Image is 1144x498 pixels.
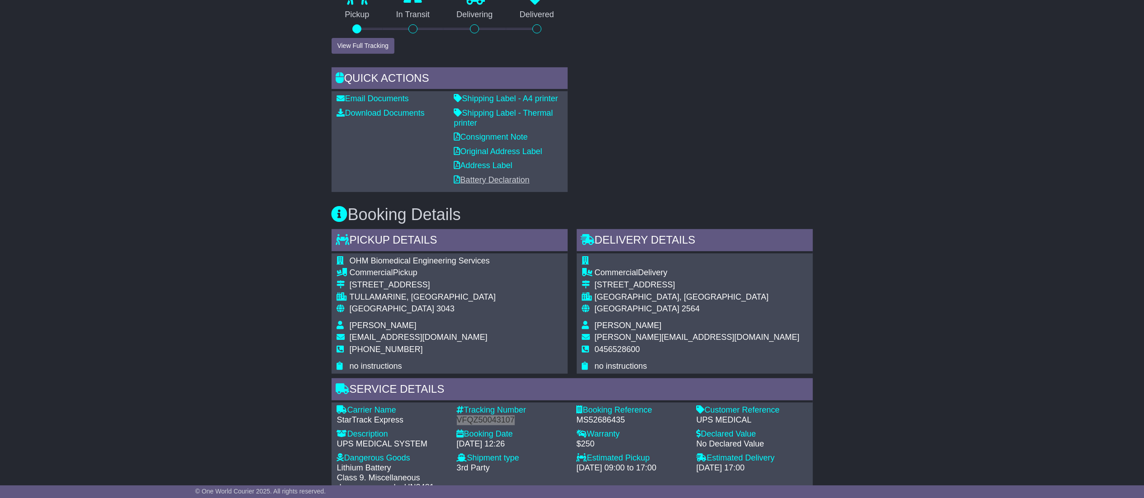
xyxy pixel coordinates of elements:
span: 2564 [682,304,700,313]
span: no instructions [595,362,647,371]
div: Warranty [577,429,688,439]
div: Carrier Name [337,405,448,415]
div: StarTrack Express [337,415,448,425]
div: Shipment type [457,453,568,463]
div: Tracking Number [457,405,568,415]
div: Delivery [595,268,800,278]
h3: Booking Details [332,206,813,224]
div: [STREET_ADDRESS] [595,280,800,290]
span: [EMAIL_ADDRESS][DOMAIN_NAME] [350,333,488,342]
p: In Transit [383,10,443,20]
div: Pickup Details [332,229,568,254]
div: Customer Reference [697,405,807,415]
a: Battery Declaration [454,175,530,184]
div: Dangerous Goods [337,453,448,463]
a: Shipping Label - A4 printer [454,94,558,103]
div: No Declared Value [697,439,807,449]
div: UPS MEDICAL SYSTEM [337,439,448,449]
div: Pickup [350,268,496,278]
div: MS52686435 [577,415,688,425]
div: [DATE] 09:00 to 17:00 [577,463,688,473]
span: 3rd Party [457,463,490,472]
a: Consignment Note [454,132,528,141]
p: Pickup [332,10,383,20]
a: Address Label [454,161,513,170]
div: Description [337,429,448,439]
span: Commercial [595,268,638,277]
span: [PERSON_NAME][EMAIL_ADDRESS][DOMAIN_NAME] [595,333,800,342]
div: Quick Actions [332,67,568,92]
span: [PERSON_NAME] [350,321,417,330]
button: View Full Tracking [332,38,394,54]
a: Email Documents [337,94,409,103]
span: [PHONE_NUMBER] [350,345,423,354]
div: [STREET_ADDRESS] [350,280,496,290]
div: Estimated Delivery [697,453,807,463]
div: Delivery Details [577,229,813,254]
a: Shipping Label - Thermal printer [454,108,553,127]
div: [GEOGRAPHIC_DATA], [GEOGRAPHIC_DATA] [595,292,800,302]
div: [DATE] 12:26 [457,439,568,449]
div: Estimated Pickup [577,453,688,463]
div: [DATE] 17:00 [697,463,807,473]
div: TULLAMARINE, [GEOGRAPHIC_DATA] [350,292,496,302]
div: Service Details [332,378,813,403]
span: [GEOGRAPHIC_DATA] [350,304,434,313]
p: Delivered [506,10,568,20]
span: [GEOGRAPHIC_DATA] [595,304,679,313]
span: 3043 [437,304,455,313]
a: Original Address Label [454,147,542,156]
div: $250 [577,439,688,449]
p: Delivering [443,10,507,20]
div: Booking Reference [577,405,688,415]
div: UPS MEDICAL [697,415,807,425]
span: OHM Biomedical Engineering Services [350,256,490,265]
span: © One World Courier 2025. All rights reserved. [195,488,326,495]
span: no instructions [350,362,402,371]
span: Class 9. Miscellaneous dangerous goods. [337,473,420,492]
div: Declared Value [697,429,807,439]
span: UN3481 [404,483,434,492]
div: VFQZ50043107 [457,415,568,425]
span: Commercial [350,268,393,277]
span: Lithium Battery [337,463,391,472]
span: [PERSON_NAME] [595,321,662,330]
div: Booking Date [457,429,568,439]
a: Download Documents [337,108,425,117]
span: 0456528600 [595,345,640,354]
